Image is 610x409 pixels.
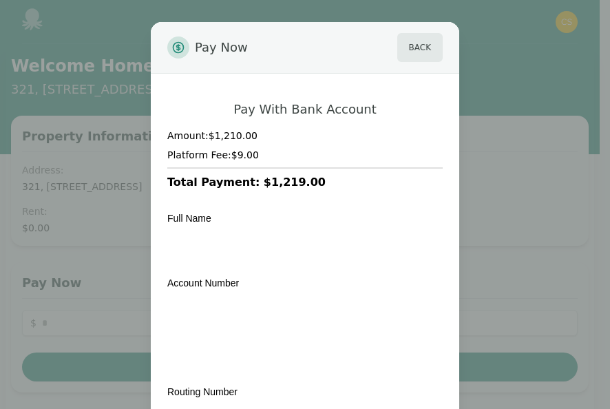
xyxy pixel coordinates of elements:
[167,174,443,191] h3: Total Payment: $1,219.00
[167,129,443,143] h4: Amount: $1,210.00
[167,148,443,162] h4: Platform Fee: $9.00
[167,386,238,397] label: Routing Number
[195,33,248,62] span: Pay Now
[167,213,211,224] label: Full Name
[167,277,239,289] label: Account Number
[397,33,443,62] button: Back
[233,101,377,118] h2: Pay With Bank Account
